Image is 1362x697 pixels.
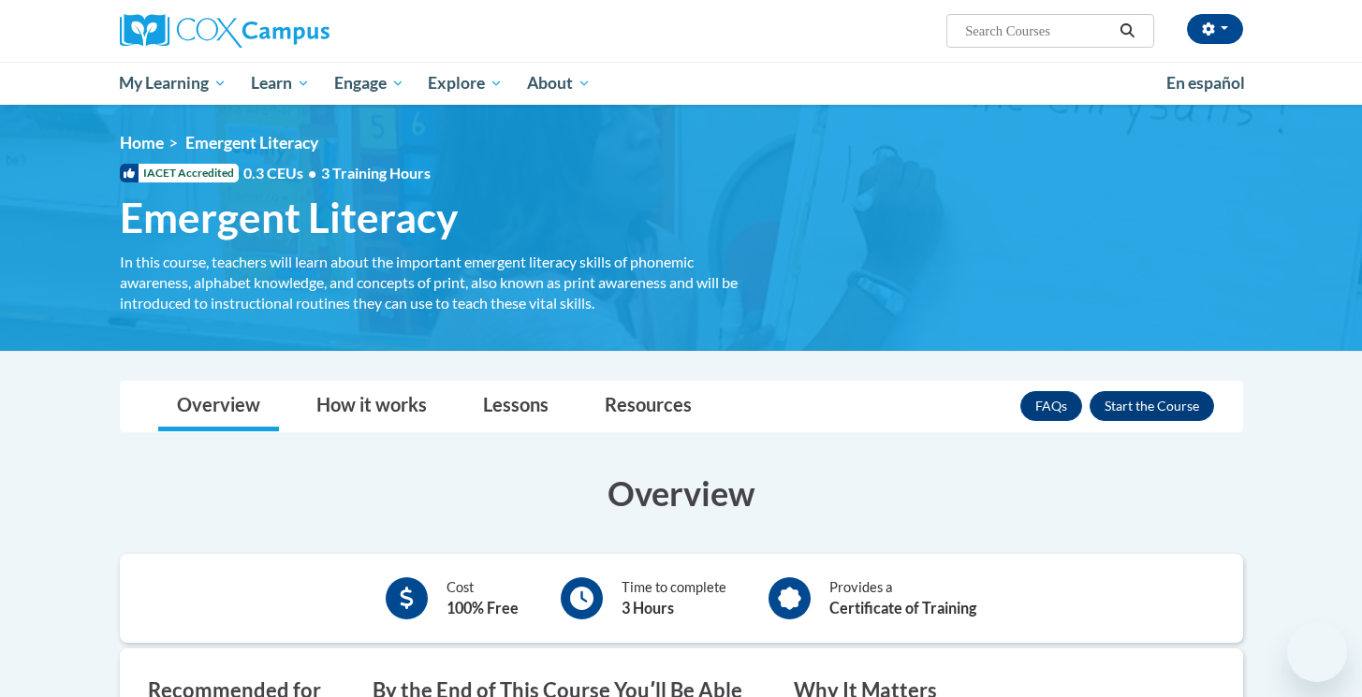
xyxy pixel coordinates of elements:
[447,599,519,617] b: 100% Free
[239,62,322,105] a: Learn
[1166,73,1245,93] span: En español
[243,163,431,183] span: 0.3 CEUs
[515,62,603,105] a: About
[829,599,976,617] b: Certificate of Training
[527,72,591,94] span: About
[298,382,446,431] a: How it works
[1113,20,1141,42] button: Search
[1020,391,1082,421] a: FAQs
[158,382,279,431] a: Overview
[416,62,515,105] a: Explore
[1090,391,1214,421] button: Enroll
[120,252,766,313] div: In this course, teachers will learn about the important emergent literacy skills of phonemic awar...
[108,62,240,105] a: My Learning
[119,72,227,94] span: My Learning
[963,20,1113,42] input: Search Courses
[120,14,476,48] a: Cox Campus
[334,72,404,94] span: Engage
[1187,14,1243,44] button: Account Settings
[464,382,567,431] a: Lessons
[1154,64,1257,103] a: En español
[120,164,239,182] span: IACET Accredited
[447,577,519,619] div: Cost
[308,164,316,182] span: •
[1287,622,1347,682] iframe: Button to launch messaging window
[251,72,310,94] span: Learn
[120,14,330,48] img: Cox Campus
[321,164,431,182] span: 3 Training Hours
[428,72,503,94] span: Explore
[622,599,674,617] b: 3 Hours
[622,577,726,619] div: Time to complete
[829,577,976,619] div: Provides a
[120,133,164,152] a: Home
[586,382,710,431] a: Resources
[322,62,417,105] a: Engage
[92,62,1271,105] div: Main menu
[185,133,318,152] span: Emergent Literacy
[120,193,458,242] span: Emergent Literacy
[120,470,1243,516] h3: Overview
